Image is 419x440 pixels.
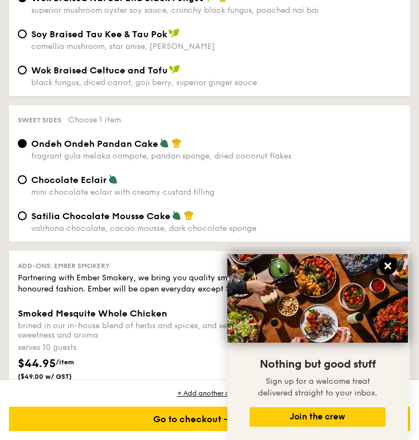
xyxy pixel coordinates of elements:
span: Nothing but good stuff [260,358,376,371]
input: Ondeh Ondeh Pandan Cakefragrant gula melaka compote, pandan sponge, dried coconut flakes [18,139,27,148]
span: Sign up for a welcome treat delivered straight to your inbox. [258,377,377,398]
span: Add-ons: Ember Smokery [18,262,110,270]
img: icon-chef-hat.a58ddaea.svg [184,210,194,220]
span: Choose 1 item [68,115,121,125]
button: Close [379,257,397,275]
span: /item [56,358,74,366]
span: ⁠Soy Braised Tau Kee & Tau Pok [31,29,167,39]
span: ($49.00 w/ GST) [18,372,166,381]
img: icon-vegan.f8ff3823.svg [168,28,179,38]
img: icon-vegan.f8ff3823.svg [169,65,180,75]
div: valrhona chocolate, cacao mousse, dark chocolate sponge [31,224,401,233]
div: superior mushroom oyster soy sauce, crunchy black fungus, poached nai bai [31,6,401,15]
div: fragrant gula melaka compote, pandan sponge, dried coconut flakes [31,151,401,161]
img: icon-vegetarian.fe4039eb.svg [159,138,169,148]
div: brined in our in-house blend of herbs and spices, and seasoned with mesquite for a distinctive sw... [18,321,401,340]
img: icon-vegetarian.fe4039eb.svg [172,210,182,220]
div: + Add another order [9,389,410,398]
span: $44.95 [18,357,56,370]
input: Chocolate Eclairmini chocolate eclair with creamy custard filling [18,175,27,184]
img: DSC07876-Edit02-Large.jpeg [227,254,408,343]
div: camellia mushroom, star anise, [PERSON_NAME] [31,42,401,51]
div: Partnering with Ember Smokery, we bring you quality smoked meats made in honest and time-honoured... [18,273,401,295]
img: icon-vegetarian.fe4039eb.svg [108,174,118,184]
span: Chocolate Eclair [31,175,107,185]
span: Satilia Chocolate Mousse Cake [31,211,170,221]
div: Go to checkout - $453.44 [9,407,410,431]
div: black fungus, diced carrot, goji berry, superior ginger sauce [31,78,401,87]
div: mini chocolate eclair with creamy custard filling [31,187,401,197]
button: Join the crew [250,407,386,427]
div: serves 10 guests [18,342,401,353]
span: Smoked Mesquite Whole Chicken [18,308,167,319]
img: icon-chef-hat.a58ddaea.svg [172,138,182,148]
span: Wok Braised Celtuce and Tofu [31,65,168,76]
input: Wok Braised Celtuce and Tofublack fungus, diced carrot, goji berry, superior ginger sauce [18,66,27,75]
span: Ondeh Ondeh Pandan Cake [31,139,158,149]
span: Sweet sides [18,116,61,124]
input: Satilia Chocolate Mousse Cakevalrhona chocolate, cacao mousse, dark chocolate sponge [18,211,27,220]
input: ⁠Soy Braised Tau Kee & Tau Pokcamellia mushroom, star anise, [PERSON_NAME] [18,29,27,38]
